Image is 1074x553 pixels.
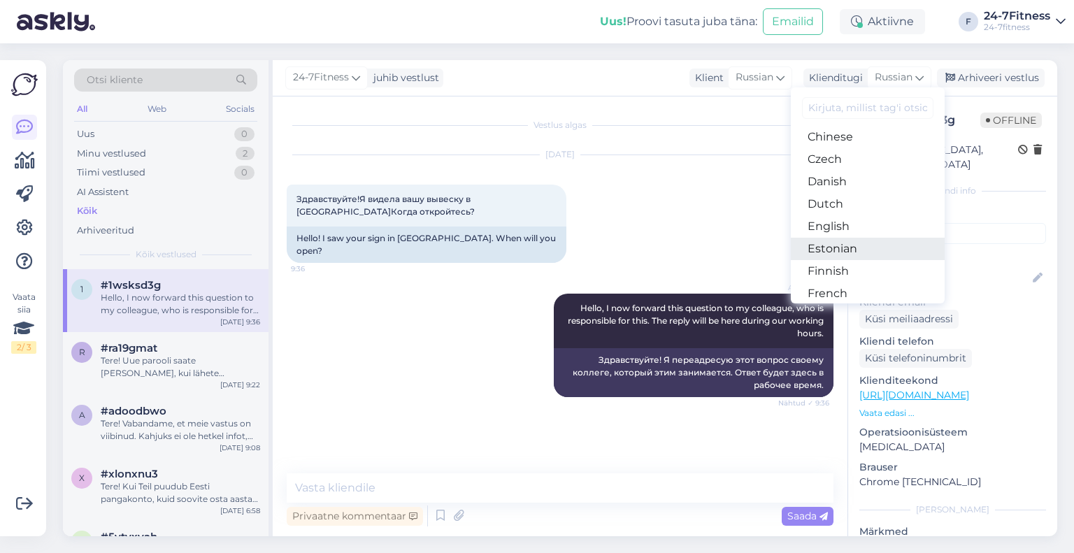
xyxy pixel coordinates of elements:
span: Russian [736,70,773,85]
p: Vaata edasi ... [859,407,1046,419]
input: Kirjuta, millist tag'i otsid [802,97,933,119]
span: Здравствуйте!Я видела вашу вывеску в [GEOGRAPHIC_DATA]Когда откройтесь? [296,194,475,217]
span: r [79,347,85,357]
a: 24-7Fitness24-7fitness [984,10,1066,33]
div: [DATE] 9:22 [220,380,260,390]
div: Uus [77,127,94,141]
div: Hello, I now forward this question to my colleague, who is responsible for this. The reply will b... [101,292,260,317]
button: Emailid [763,8,823,35]
div: Hello! I saw your sign in [GEOGRAPHIC_DATA]. When will you open? [287,227,566,263]
a: Chinese [791,126,945,148]
div: [PERSON_NAME] [859,503,1046,516]
div: Küsi telefoninumbrit [859,349,972,368]
div: Proovi tasuta juba täna: [600,13,757,30]
span: Saada [787,510,828,522]
span: #xlonxnu3 [101,468,158,480]
p: Operatsioonisüsteem [859,425,1046,440]
input: Lisa tag [859,223,1046,244]
span: Otsi kliente [87,73,143,87]
div: Здравствуйте! Я переадресую этот вопрос своему коллеге, который этим занимается. Ответ будет здес... [554,348,833,397]
span: #5ytvxvah [101,531,157,543]
a: Danish [791,171,945,193]
div: Arhiveeri vestlus [937,69,1045,87]
span: #adoodbwo [101,405,166,417]
div: [DATE] 9:36 [220,317,260,327]
div: Minu vestlused [77,147,146,161]
a: Dutch [791,193,945,215]
p: Märkmed [859,524,1046,539]
div: Privaatne kommentaar [287,507,423,526]
div: [DATE] 6:58 [220,505,260,516]
div: juhib vestlust [368,71,439,85]
div: Klient [689,71,724,85]
div: 0 [234,166,255,180]
div: [DATE] [287,148,833,161]
img: Askly Logo [11,71,38,98]
div: Kõik [77,204,97,218]
a: [URL][DOMAIN_NAME] [859,389,969,401]
div: Tiimi vestlused [77,166,145,180]
div: Web [145,100,169,118]
div: AI Assistent [77,185,129,199]
span: x [79,473,85,483]
div: [DATE] 9:08 [220,443,260,453]
div: 2 / 3 [11,341,36,354]
span: 24-7Fitness [293,70,349,85]
a: English [791,215,945,238]
span: Hello, I now forward this question to my colleague, who is responsible for this. The reply will b... [568,303,826,338]
p: Kliendi telefon [859,334,1046,349]
span: #ra19gmat [101,342,157,354]
span: #1wsksd3g [101,279,161,292]
b: Uus! [600,15,626,28]
input: Lisa nimi [860,271,1030,286]
p: Brauser [859,460,1046,475]
div: Küsi meiliaadressi [859,310,959,329]
p: Kliendi tag'id [859,206,1046,220]
div: Kliendi info [859,185,1046,197]
a: Czech [791,148,945,171]
div: Vaata siia [11,291,36,354]
p: Kliendi email [859,295,1046,310]
p: Klienditeekond [859,373,1046,388]
span: Nähtud ✓ 9:36 [777,398,829,408]
p: [MEDICAL_DATA] [859,440,1046,454]
div: 2 [236,147,255,161]
span: Russian [875,70,912,85]
div: Tere! Uue parooli saate [PERSON_NAME], kui lähete kodulehele [PERSON_NAME] "Logi sisse" - "unusta... [101,354,260,380]
div: F [959,12,978,31]
div: All [74,100,90,118]
a: French [791,282,945,305]
div: 0 [234,127,255,141]
div: Tere! Kui Teil puudub Eesti pangakonto, kuid soovite osta aastast lepinguga paketti, siis palun k... [101,480,260,505]
p: Kliendi nimi [859,250,1046,264]
div: Klienditugi [803,71,863,85]
a: Finnish [791,260,945,282]
p: Chrome [TECHNICAL_ID] [859,475,1046,489]
span: AI Assistent [777,282,829,293]
div: Vestlus algas [287,119,833,131]
span: 1 [80,284,83,294]
div: Socials [223,100,257,118]
span: Offline [980,113,1042,128]
div: 24-7Fitness [984,10,1050,22]
div: Tere! Vabandame, et meie vastus on viibinud. Kahjuks ei ole hetkel infot, millal remont valmis sa... [101,417,260,443]
div: Aktiivne [840,9,925,34]
span: Kõik vestlused [136,248,196,261]
a: Estonian [791,238,945,260]
span: 9:36 [291,264,343,274]
div: Arhiveeritud [77,224,134,238]
span: a [79,410,85,420]
span: 5 [80,536,85,546]
div: 24-7fitness [984,22,1050,33]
